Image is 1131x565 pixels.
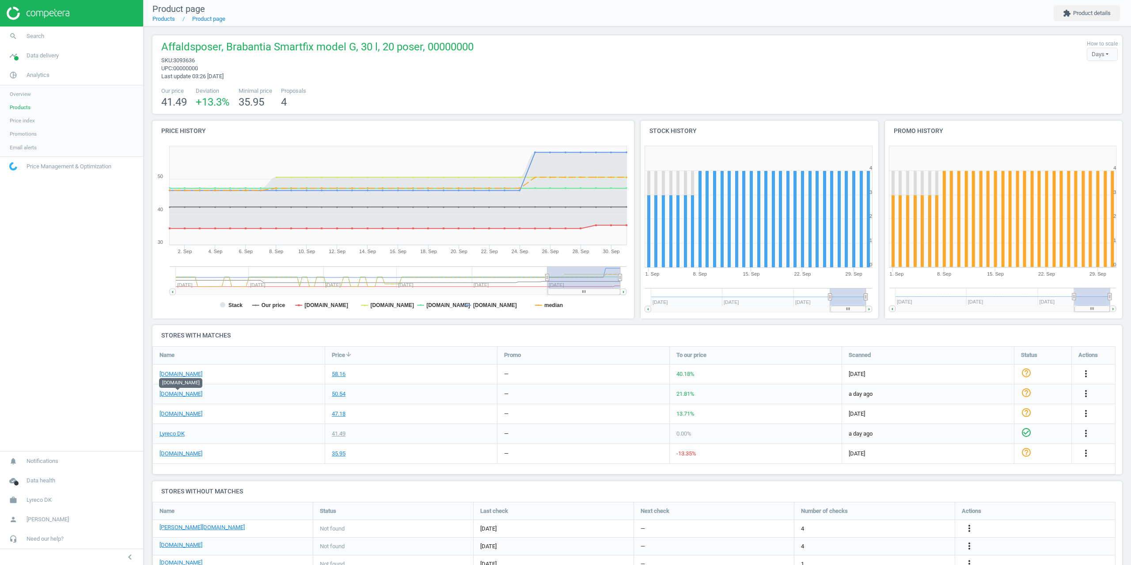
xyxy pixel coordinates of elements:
span: Name [159,351,175,359]
h4: Stores without matches [152,481,1122,502]
span: Our price [161,87,187,95]
tspan: 6. Sep [239,249,253,254]
tspan: 10. Sep [298,249,315,254]
a: Product page [192,15,225,22]
div: — [504,450,509,458]
span: Data delivery [27,52,59,60]
i: chevron_left [125,552,135,562]
span: Last update 03:26 [DATE] [161,73,224,80]
span: 13.71 % [676,410,695,417]
tspan: 14. Sep [359,249,376,254]
span: Scanned [849,351,871,359]
text: 30 [158,239,163,245]
span: Number of checks [801,507,848,515]
tspan: 8. Sep [693,271,707,277]
div: 41.49 [332,430,345,438]
span: Email alerts [10,144,37,151]
i: more_vert [1081,428,1091,439]
span: 3093636 [173,57,195,64]
i: more_vert [1081,388,1091,399]
i: arrow_downward [345,351,352,358]
span: Status [320,507,336,515]
span: Promotions [10,130,37,137]
a: Products [152,15,175,22]
span: Status [1021,351,1037,359]
span: [DATE] [849,370,1007,378]
div: 35.95 [332,450,345,458]
i: person [5,511,22,528]
text: 3 [1113,190,1116,195]
span: 4 [281,96,287,108]
i: notifications [5,453,22,470]
span: Last check [480,507,508,515]
button: more_vert [1081,428,1091,440]
span: Next check [641,507,669,515]
span: — [641,542,645,550]
i: help_outline [1021,387,1032,398]
text: 3 [869,190,872,195]
i: search [5,28,22,45]
tspan: median [544,302,563,308]
tspan: 4. Sep [208,249,222,254]
text: 2 [869,213,872,219]
tspan: [DOMAIN_NAME] [304,302,348,308]
tspan: [DOMAIN_NAME] [426,302,470,308]
div: — [504,370,509,378]
span: Price index [10,117,35,124]
text: 50 [158,174,163,179]
tspan: Our price [262,302,285,308]
span: sku : [161,57,173,64]
i: more_vert [964,523,975,534]
tspan: 15. Sep [987,271,1004,277]
span: Proposals [281,87,306,95]
span: 21.81 % [676,391,695,397]
i: timeline [5,47,22,64]
span: — [641,525,645,533]
text: 1 [869,238,872,243]
span: Analytics [27,71,49,79]
tspan: 22. Sep [1038,271,1055,277]
i: help_outline [1021,368,1032,378]
label: How to scale [1087,40,1118,48]
span: [DATE] [849,450,1007,458]
span: Price [332,351,345,359]
span: 41.49 [161,96,187,108]
span: Name [159,507,175,515]
span: Data health [27,477,55,485]
span: upc : [161,65,173,72]
div: 50.54 [332,390,345,398]
span: Need our help? [27,535,64,543]
span: Promo [504,351,521,359]
span: a day ago [849,430,1007,438]
tspan: 1. Sep [645,271,660,277]
i: check_circle_outline [1021,427,1032,438]
i: more_vert [1081,408,1091,419]
tspan: Stack [228,302,243,308]
i: headset_mic [5,531,22,547]
a: [DOMAIN_NAME] [159,390,202,398]
tspan: [DOMAIN_NAME] [370,302,414,308]
tspan: 2. Sep [178,249,192,254]
span: Not found [320,525,345,533]
i: help_outline [1021,407,1032,418]
h4: Stock history [641,121,878,141]
tspan: 22. Sep [481,249,498,254]
div: — [504,390,509,398]
span: [PERSON_NAME] [27,516,69,523]
div: Days [1087,48,1118,61]
span: a day ago [849,390,1007,398]
tspan: 16. Sep [390,249,406,254]
button: more_vert [1081,408,1091,420]
button: chevron_left [119,551,141,563]
img: wGWNvw8QSZomAAAAABJRU5ErkJggg== [9,162,17,171]
span: 00000000 [173,65,198,72]
span: Notifications [27,457,58,465]
a: [PERSON_NAME][DOMAIN_NAME] [159,523,245,531]
text: 40 [158,207,163,212]
button: more_vert [1081,448,1091,459]
i: work [5,492,22,508]
tspan: 18. Sep [420,249,437,254]
span: -13.35 % [676,450,696,457]
tspan: 28. Sep [573,249,589,254]
h4: Stores with matches [152,325,1122,346]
